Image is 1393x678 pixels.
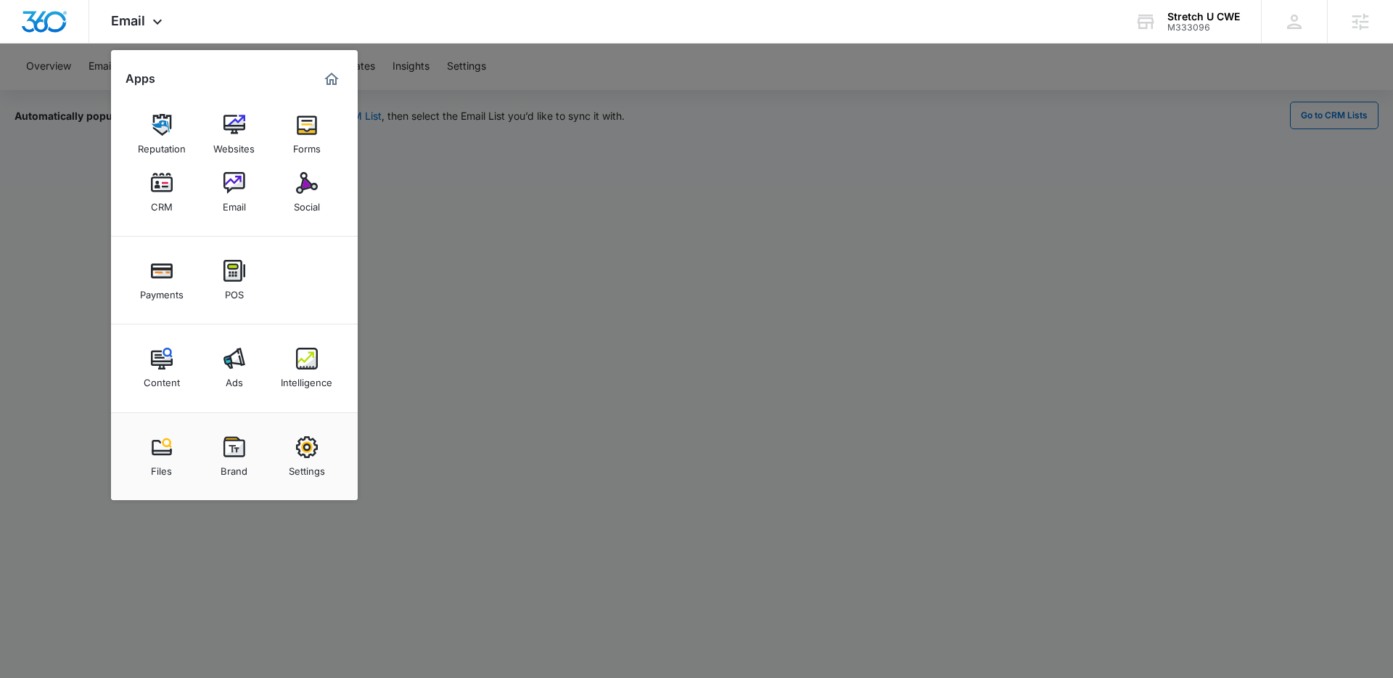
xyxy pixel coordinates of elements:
div: Ads [226,369,243,388]
a: Reputation [134,107,189,162]
a: Brand [207,429,262,484]
a: CRM [134,165,189,220]
div: CRM [151,194,173,213]
div: Websites [213,136,255,155]
a: Ads [207,340,262,396]
a: Content [134,340,189,396]
div: POS [225,282,244,301]
div: Forms [293,136,321,155]
div: Files [151,458,172,477]
div: Content [144,369,180,388]
a: Social [279,165,334,220]
div: account name [1167,11,1240,23]
h2: Apps [126,72,155,86]
a: Settings [279,429,334,484]
div: Brand [221,458,247,477]
div: Settings [289,458,325,477]
a: Marketing 360® Dashboard [320,68,343,91]
div: Intelligence [281,369,332,388]
a: Intelligence [279,340,334,396]
a: Files [134,429,189,484]
a: Payments [134,253,189,308]
div: Payments [140,282,184,301]
a: Websites [207,107,262,162]
span: Email [111,13,145,28]
div: Reputation [138,136,186,155]
a: POS [207,253,262,308]
div: Email [223,194,246,213]
div: Social [294,194,320,213]
div: account id [1167,23,1240,33]
a: Forms [279,107,334,162]
a: Email [207,165,262,220]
